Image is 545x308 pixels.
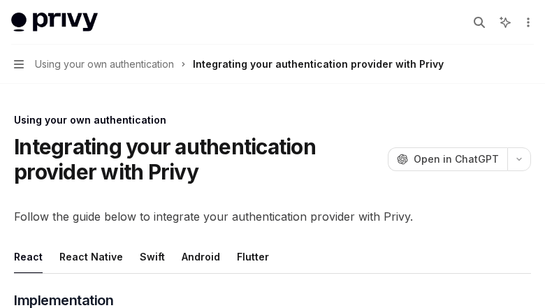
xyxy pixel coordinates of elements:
[520,13,534,32] button: More actions
[14,134,382,184] h1: Integrating your authentication provider with Privy
[11,13,98,32] img: light logo
[388,147,507,171] button: Open in ChatGPT
[237,240,269,273] button: Flutter
[182,240,220,273] button: Android
[140,240,165,273] button: Swift
[14,207,531,226] span: Follow the guide below to integrate your authentication provider with Privy.
[14,113,531,127] div: Using your own authentication
[193,56,444,73] div: Integrating your authentication provider with Privy
[59,240,123,273] button: React Native
[14,240,43,273] button: React
[35,56,174,73] span: Using your own authentication
[414,152,499,166] span: Open in ChatGPT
